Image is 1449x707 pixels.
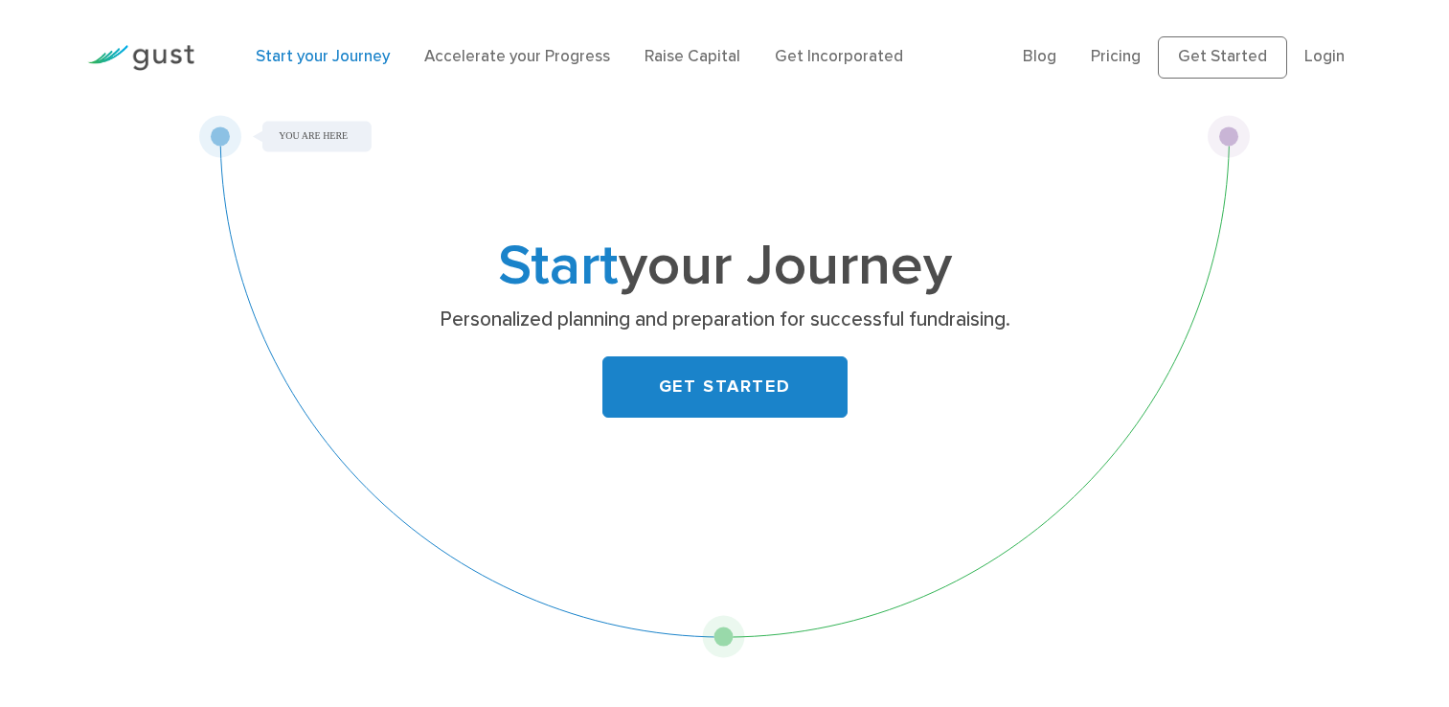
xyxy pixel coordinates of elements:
[353,307,1096,333] p: Personalized planning and preparation for successful fundraising.
[1091,47,1141,66] a: Pricing
[1023,47,1056,66] a: Blog
[602,356,848,418] a: GET STARTED
[347,240,1103,293] h1: your Journey
[87,45,194,71] img: Gust Logo
[498,232,619,300] span: Start
[1158,36,1287,79] a: Get Started
[775,47,903,66] a: Get Incorporated
[256,47,390,66] a: Start your Journey
[424,47,610,66] a: Accelerate your Progress
[1304,47,1345,66] a: Login
[645,47,740,66] a: Raise Capital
